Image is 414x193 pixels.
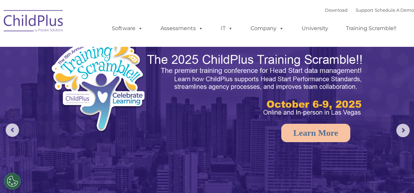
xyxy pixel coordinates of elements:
a: University [295,22,335,35]
a: Download [325,7,348,13]
a: Training Scramble!! [339,22,403,35]
img: ChildPlus by Procare Solutions [0,5,67,39]
a: Company [244,22,291,35]
a: Software [105,22,149,35]
a: Learn More [281,124,350,142]
a: Assessments [154,22,210,35]
a: Schedule A Demo [375,7,414,13]
button: Cookies Settings [4,173,21,190]
a: IT [214,22,240,35]
font: | [325,7,414,13]
a: Support [356,7,373,13]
